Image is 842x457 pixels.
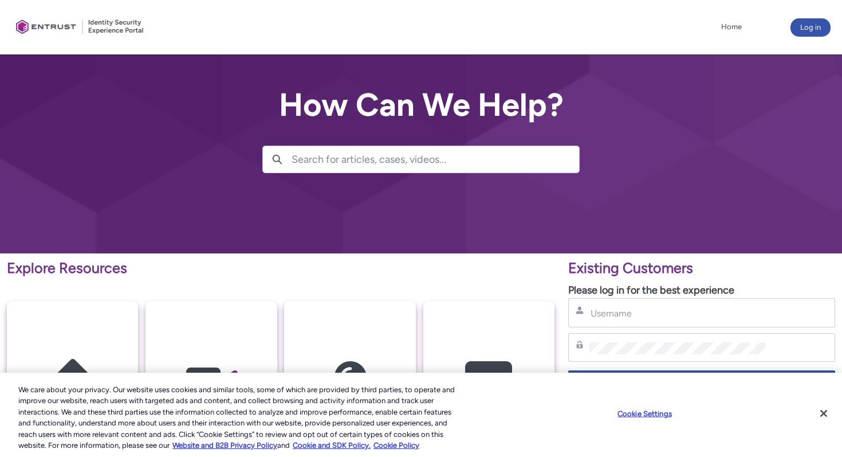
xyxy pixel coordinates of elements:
input: Username [589,307,766,319]
p: Explore Resources [7,257,554,279]
a: Cookie Policy [373,441,419,450]
iframe: Qualified Messenger [638,192,842,457]
a: More information about our cookie policy., opens in a new tab [172,441,277,450]
a: Home [718,18,745,36]
button: Log in [790,18,831,37]
button: Search [263,146,292,173]
div: We care about your privacy. Our website uses cookies and similar tools, some of which are provide... [18,384,463,451]
a: Cookie and SDK Policy. [293,441,371,450]
button: Log in [568,370,835,396]
h2: How Can We Help? [262,87,580,123]
button: Close [811,401,836,426]
img: Getting Started [18,323,127,447]
button: Cookie Settings [609,403,680,425]
p: Existing Customers [568,257,835,279]
img: Knowledge Articles [296,323,404,447]
input: Search for articles, cases, videos... [292,146,579,173]
img: Contact Support [434,323,543,447]
img: Video Guides [157,323,266,447]
p: Please log in for the best experience [568,283,835,298]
